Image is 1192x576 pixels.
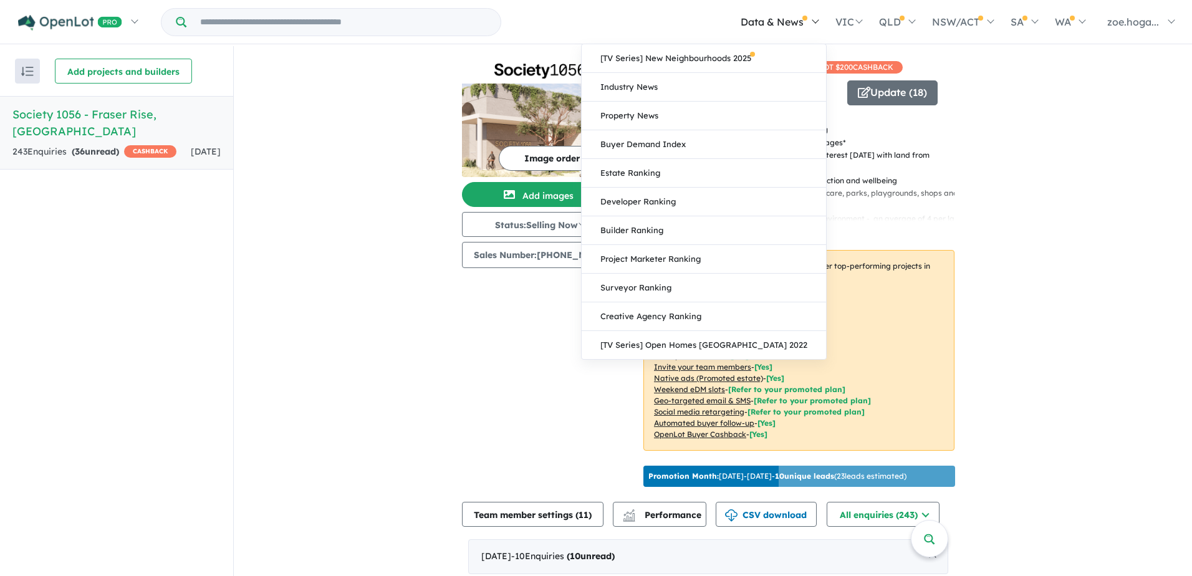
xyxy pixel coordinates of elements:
[582,73,826,102] a: Industry News
[18,15,122,31] img: Openlot PRO Logo White
[582,102,826,130] a: Property News
[189,9,498,36] input: Try estate name, suburb, builder or developer
[582,331,826,359] a: [TV Series] Open Homes [GEOGRAPHIC_DATA] 2022
[582,159,826,188] a: Estate Ranking
[1107,16,1159,28] span: zoe.hoga...
[582,302,826,331] a: Creative Agency Ranking
[582,44,826,73] a: [TV Series] New Neighbourhoods 2025
[582,274,826,302] a: Surveyor Ranking
[582,245,826,274] a: Project Marketer Ranking
[582,130,826,159] a: Buyer Demand Index
[582,188,826,216] a: Developer Ranking
[582,216,826,245] a: Builder Ranking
